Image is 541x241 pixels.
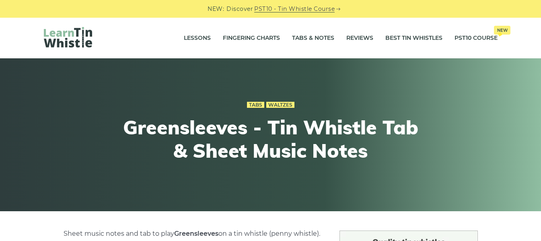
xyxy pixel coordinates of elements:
a: Tabs & Notes [292,28,334,48]
a: Lessons [184,28,211,48]
a: Best Tin Whistles [385,28,442,48]
a: Reviews [346,28,373,48]
h1: Greensleeves - Tin Whistle Tab & Sheet Music Notes [123,116,419,162]
a: Fingering Charts [223,28,280,48]
a: Waltzes [266,102,294,108]
a: PST10 CourseNew [455,28,498,48]
span: New [494,26,510,35]
a: Tabs [247,102,264,108]
strong: Greensleeves [174,230,218,237]
img: LearnTinWhistle.com [44,27,92,47]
